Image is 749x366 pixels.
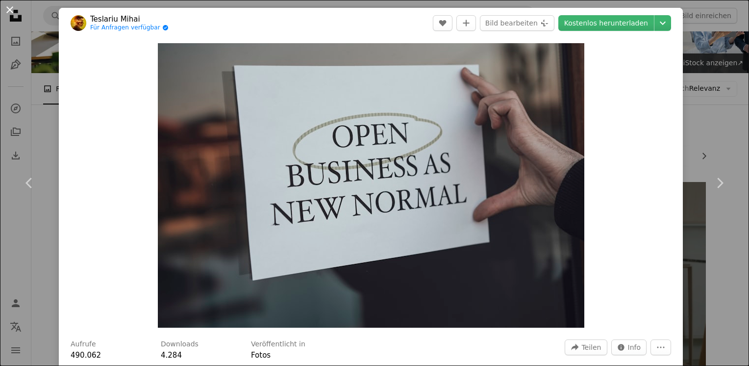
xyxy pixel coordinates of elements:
[71,15,86,31] img: Zum Profil von Teslariu Mihai
[90,14,169,24] a: Teslariu Mihai
[158,43,584,328] button: Dieses Bild heranzoomen
[251,351,271,360] a: Fotos
[71,351,101,360] span: 490.062
[654,15,671,31] button: Downloadgröße auswählen
[480,15,554,31] button: Bild bearbeiten
[650,340,671,355] button: Weitere Aktionen
[565,340,607,355] button: Dieses Bild teilen
[251,340,305,349] h3: Veröffentlicht in
[690,136,749,230] a: Weiter
[90,24,169,32] a: Für Anfragen verfügbar
[161,351,182,360] span: 4.284
[628,340,641,355] span: Info
[558,15,654,31] a: Kostenlos herunterladen
[456,15,476,31] button: Zu Kollektion hinzufügen
[611,340,647,355] button: Statistiken zu diesem Bild
[158,43,584,328] img: Eine Person, die ein Schild hält, auf dem Open Business als neue Normalität steht
[161,340,199,349] h3: Downloads
[581,340,601,355] span: Teilen
[433,15,452,31] button: Gefällt mir
[71,340,96,349] h3: Aufrufe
